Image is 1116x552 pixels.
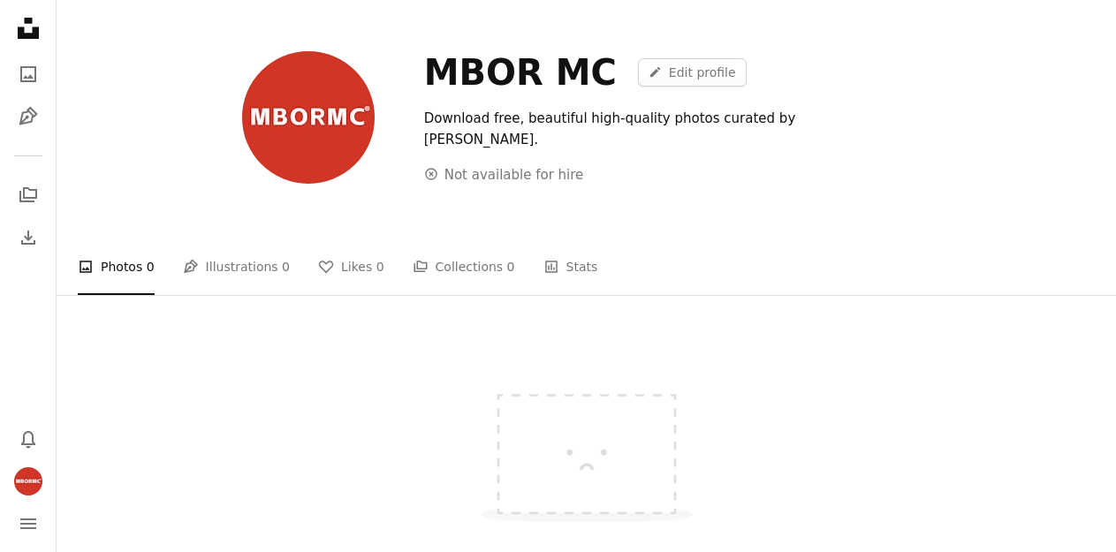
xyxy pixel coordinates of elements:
a: Home — Unsplash [11,11,46,49]
a: Illustrations [11,99,46,134]
button: Profile [11,464,46,499]
a: Stats [543,238,598,295]
a: Collections 0 [413,238,515,295]
span: 0 [507,257,515,276]
img: Avatar of user MBOR MC [14,467,42,495]
a: Collections [11,178,46,213]
span: 0 [282,257,290,276]
div: Download free, beautiful high-quality photos curated by [PERSON_NAME]. [424,108,894,150]
a: Edit profile [638,58,747,87]
a: Photos [11,57,46,92]
img: Avatar of user MBOR MC [242,51,375,184]
div: Not available for hire [424,164,584,185]
button: Menu [11,506,46,541]
a: Download History [11,220,46,255]
a: Likes 0 [318,238,384,295]
img: No content available [454,344,719,543]
span: 0 [376,257,384,276]
div: MBOR MC [424,51,617,94]
button: Notifications [11,421,46,457]
a: Illustrations 0 [183,238,290,295]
